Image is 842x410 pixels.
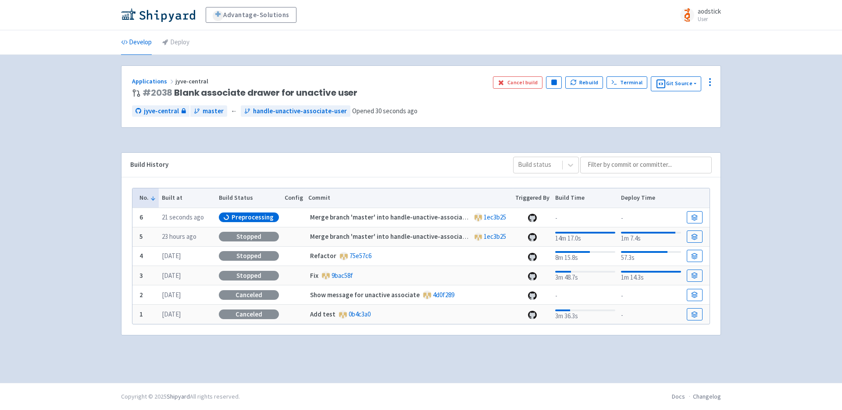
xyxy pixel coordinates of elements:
[352,107,417,115] span: Opened
[555,269,615,283] div: 3m 48.7s
[282,188,306,208] th: Config
[216,188,282,208] th: Build Status
[310,252,336,260] strong: Refactor
[190,105,227,117] a: master
[306,188,513,208] th: Commit
[143,86,172,99] a: #2038
[121,30,152,55] a: Develop
[219,309,279,319] div: Canceled
[687,211,703,223] a: Build Details
[162,213,204,221] time: 21 seconds ago
[687,308,703,320] a: Build Details
[167,392,190,400] a: Shipyard
[332,271,353,280] a: 9bac58f
[687,270,703,282] a: Build Details
[555,249,615,263] div: 8m 15.8s
[139,252,143,260] b: 4
[219,232,279,241] div: Stopped
[621,230,681,244] div: 1m 7.4s
[555,308,615,321] div: 3m 36.3s
[310,310,335,318] strong: Add test
[253,106,347,116] span: handle-unactive-associate-user
[607,76,647,89] a: Terminal
[219,251,279,261] div: Stopped
[159,188,216,208] th: Built at
[580,157,712,173] input: Filter by commit or committer...
[555,230,615,244] div: 14m 17.0s
[687,289,703,301] a: Build Details
[219,290,279,300] div: Canceled
[375,107,417,115] time: 30 seconds ago
[672,392,685,400] a: Docs
[162,232,196,241] time: 23 hours ago
[162,291,181,299] time: [DATE]
[139,232,143,241] b: 5
[555,289,615,301] div: -
[231,106,237,116] span: ←
[513,188,553,208] th: Triggered By
[310,271,318,280] strong: Fix
[484,232,506,241] a: 1ec3b25
[493,76,542,89] button: Cancel build
[203,106,224,116] span: master
[219,271,279,281] div: Stopped
[144,106,179,116] span: jyve-central
[555,212,615,223] div: -
[121,392,240,401] div: Copyright © 2025 All rights reserved.
[552,188,618,208] th: Build Time
[232,213,274,222] span: Preprocessing
[349,310,371,318] a: 0b4c3a0
[698,16,721,22] small: User
[698,7,721,15] span: aodstick
[565,76,603,89] button: Rebuild
[162,310,181,318] time: [DATE]
[687,230,703,243] a: Build Details
[143,88,357,98] span: Blank associate drawer for unactive user
[162,30,189,55] a: Deploy
[132,77,175,85] a: Applications
[693,392,721,400] a: Changelog
[175,77,210,85] span: jyve-central
[310,213,484,221] strong: Merge branch 'master' into handle-unactive-associate-user
[139,213,143,221] b: 6
[687,250,703,262] a: Build Details
[310,232,484,241] strong: Merge branch 'master' into handle-unactive-associate-user
[206,7,296,23] a: Advantage-Solutions
[162,252,181,260] time: [DATE]
[621,249,681,263] div: 57.3s
[546,76,562,89] button: Pause
[139,291,143,299] b: 2
[139,271,143,280] b: 3
[651,76,701,91] button: Git Source
[621,309,681,320] div: -
[675,8,721,22] a: aodstick User
[139,193,156,202] button: No.
[433,291,454,299] a: 4d0f289
[484,213,506,221] a: 1ec3b25
[621,212,681,223] div: -
[139,310,143,318] b: 1
[162,271,181,280] time: [DATE]
[621,269,681,283] div: 1m 14.3s
[241,105,350,117] a: handle-unactive-associate-user
[121,8,195,22] img: Shipyard logo
[350,252,371,260] a: 75e57c6
[310,291,420,299] strong: Show message for unactive associate
[621,289,681,301] div: -
[132,105,189,117] a: jyve-central
[618,188,684,208] th: Deploy Time
[130,160,499,170] div: Build History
